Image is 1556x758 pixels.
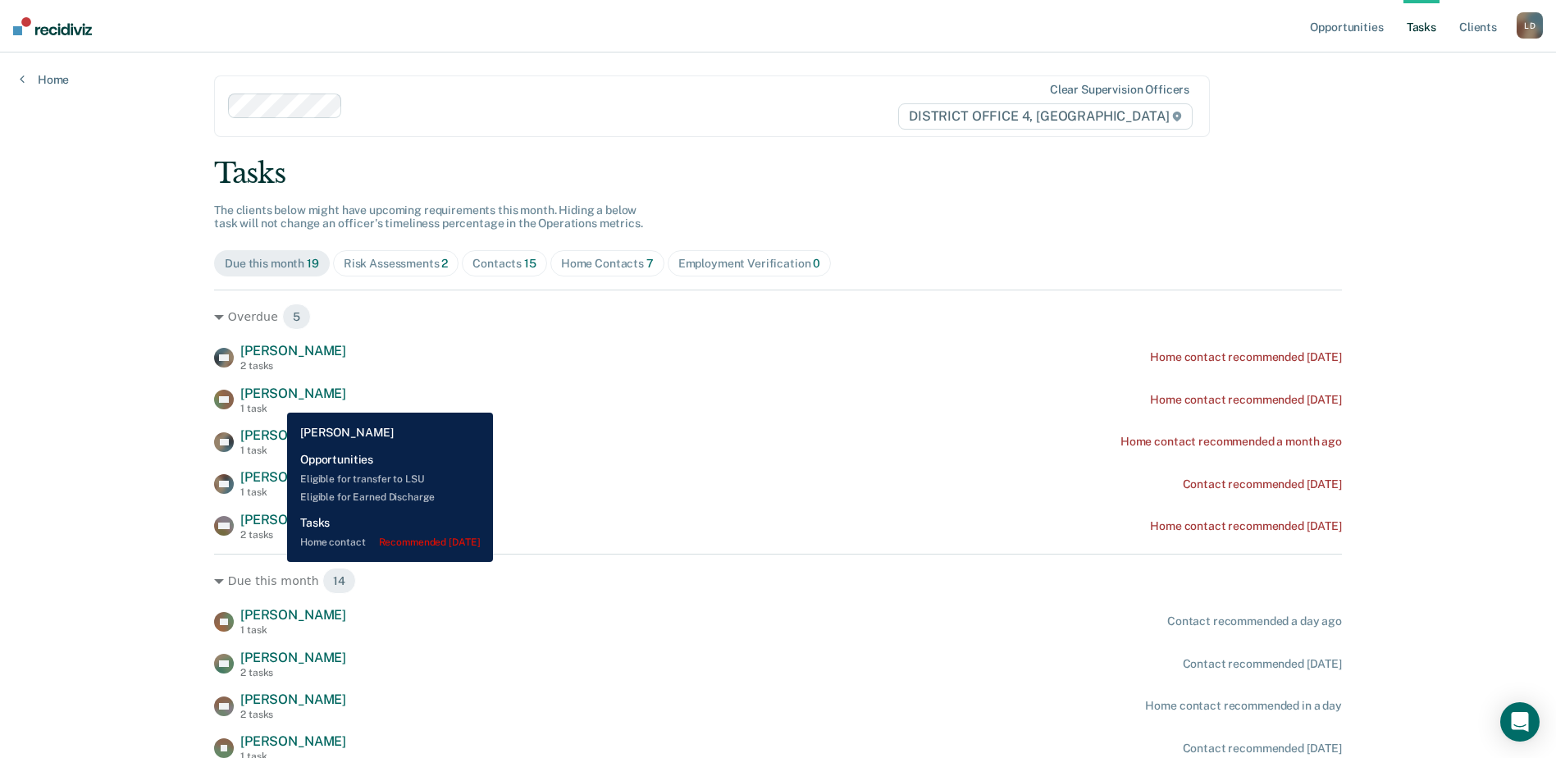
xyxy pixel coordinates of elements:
div: Due this month 14 [214,568,1342,594]
div: Home contact recommended in a day [1145,699,1341,713]
div: 1 task [240,445,346,456]
a: Home [20,72,69,87]
span: 15 [524,257,536,270]
span: [PERSON_NAME] [240,386,346,401]
div: Home Contacts [561,257,654,271]
div: Contact recommended [DATE] [1183,657,1342,671]
span: [PERSON_NAME] [240,343,346,358]
span: [PERSON_NAME] [240,512,346,527]
span: 7 [646,257,654,270]
span: 0 [813,257,820,270]
div: 1 task [240,624,346,636]
div: Home contact recommended [DATE] [1150,350,1342,364]
div: Contact recommended [DATE] [1183,477,1342,491]
span: 2 [441,257,448,270]
div: Due this month [225,257,319,271]
span: DISTRICT OFFICE 4, [GEOGRAPHIC_DATA] [898,103,1193,130]
div: 2 tasks [240,360,346,372]
div: Home contact recommended [DATE] [1150,519,1342,533]
div: Contact recommended [DATE] [1183,742,1342,756]
div: Open Intercom Messenger [1500,702,1540,742]
div: Home contact recommended a month ago [1120,435,1342,449]
div: 2 tasks [240,529,346,541]
span: [PERSON_NAME] [240,607,346,623]
span: [PERSON_NAME] [240,650,346,665]
div: Overdue 5 [214,304,1342,330]
div: Employment Verification [678,257,821,271]
span: [PERSON_NAME] [240,427,346,443]
button: LD [1517,12,1543,39]
span: [PERSON_NAME] [240,692,346,707]
div: 1 task [240,486,346,498]
div: Risk Assessments [344,257,449,271]
span: [PERSON_NAME] [240,733,346,749]
div: Contacts [472,257,536,271]
div: Contact recommended a day ago [1167,614,1342,628]
span: 19 [307,257,319,270]
img: Recidiviz [13,17,92,35]
span: 5 [282,304,311,330]
span: 14 [322,568,356,594]
div: L D [1517,12,1543,39]
div: Clear supervision officers [1050,83,1189,97]
span: [PERSON_NAME] [240,469,346,485]
div: 1 task [240,403,346,414]
div: Home contact recommended [DATE] [1150,393,1342,407]
div: 2 tasks [240,667,346,678]
span: The clients below might have upcoming requirements this month. Hiding a below task will not chang... [214,203,643,231]
div: 2 tasks [240,709,346,720]
div: Tasks [214,157,1342,190]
